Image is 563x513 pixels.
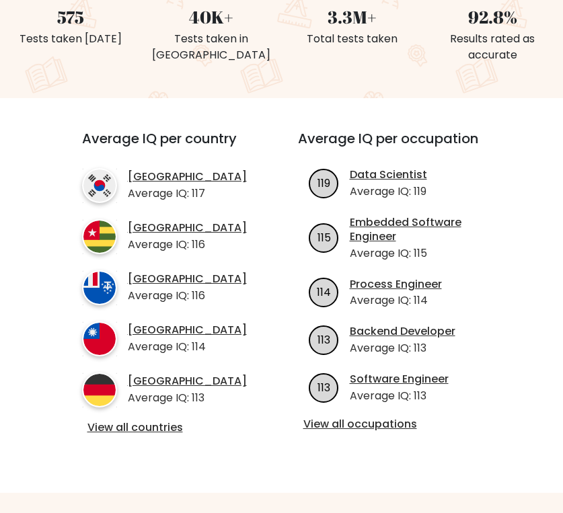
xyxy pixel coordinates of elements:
h3: Average IQ per occupation [298,130,498,163]
p: Average IQ: 113 [350,388,449,404]
div: 40K+ [149,5,273,31]
p: Average IQ: 119 [350,184,427,200]
h3: Average IQ per country [82,130,250,163]
div: 575 [8,5,133,31]
div: Tests taken [DATE] [8,31,133,47]
div: Tests taken in [GEOGRAPHIC_DATA] [149,31,273,63]
img: country [82,168,117,203]
a: [GEOGRAPHIC_DATA] [128,323,247,338]
p: Average IQ: 114 [128,339,247,355]
p: Average IQ: 114 [350,292,442,309]
a: Software Engineer [350,372,449,387]
div: Results rated as accurate [430,31,555,63]
img: country [82,219,117,254]
p: Average IQ: 116 [128,237,247,253]
text: 113 [317,332,330,348]
img: country [82,270,117,305]
a: [GEOGRAPHIC_DATA] [128,170,247,184]
p: Average IQ: 113 [128,390,247,406]
text: 114 [317,284,331,300]
img: country [82,372,117,407]
a: View all countries [87,421,244,435]
a: Embedded Software Engineer [350,216,498,244]
div: 3.3M+ [290,5,414,31]
text: 115 [317,230,330,245]
a: [GEOGRAPHIC_DATA] [128,374,247,389]
a: Process Engineer [350,278,442,292]
a: View all occupations [303,418,492,432]
a: Backend Developer [350,325,455,339]
a: [GEOGRAPHIC_DATA] [128,272,247,286]
text: 119 [317,175,330,191]
text: 113 [317,380,330,395]
p: Average IQ: 115 [350,245,498,262]
p: Average IQ: 113 [350,340,455,356]
p: Average IQ: 116 [128,288,247,304]
div: Total tests taken [290,31,414,47]
div: 92.8% [430,5,555,31]
img: country [82,321,117,356]
a: [GEOGRAPHIC_DATA] [128,221,247,235]
a: Data Scientist [350,168,427,182]
p: Average IQ: 117 [128,186,247,202]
